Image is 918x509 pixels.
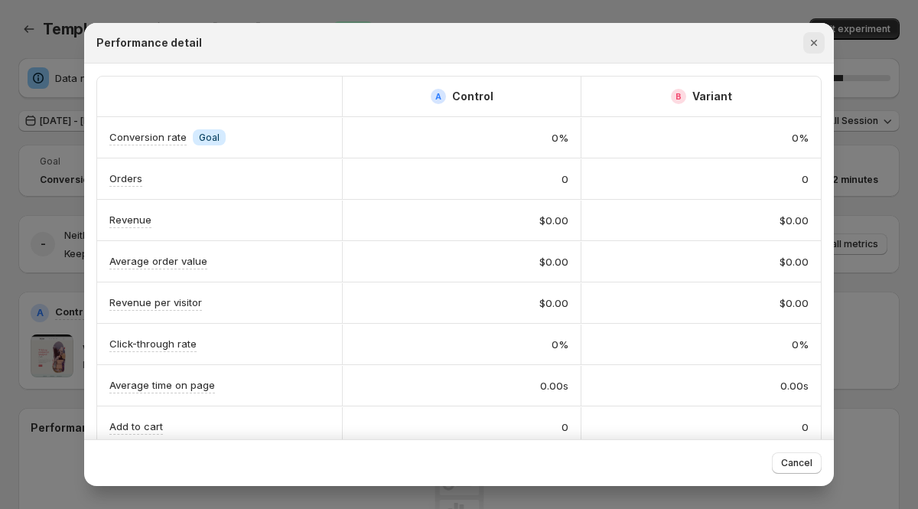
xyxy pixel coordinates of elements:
h2: Variant [692,89,732,104]
p: Add to cart [109,419,163,434]
h2: A [435,92,441,101]
p: Conversion rate [109,129,187,145]
button: Cancel [772,452,822,474]
h2: Performance detail [96,35,202,51]
span: 0% [792,130,809,145]
p: Average time on page [109,377,215,393]
p: Revenue [109,212,151,227]
span: 0% [552,130,568,145]
p: Average order value [109,253,207,269]
p: Revenue per visitor [109,295,202,310]
span: 0% [552,337,568,352]
span: $0.00 [539,213,568,228]
span: 0.00s [780,378,809,393]
span: Goal [199,132,220,144]
span: $0.00 [539,254,568,269]
span: 0 [562,171,568,187]
span: 0% [792,337,809,352]
h2: Control [452,89,493,104]
button: Close [803,32,825,54]
span: Cancel [781,457,812,469]
span: 0 [562,419,568,435]
span: $0.00 [539,295,568,311]
h2: B [675,92,682,101]
span: $0.00 [780,295,809,311]
span: 0 [802,171,809,187]
span: $0.00 [780,254,809,269]
p: Orders [109,171,142,186]
span: $0.00 [780,213,809,228]
span: 0 [802,419,809,435]
span: 0.00s [540,378,568,393]
p: Click-through rate [109,336,197,351]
